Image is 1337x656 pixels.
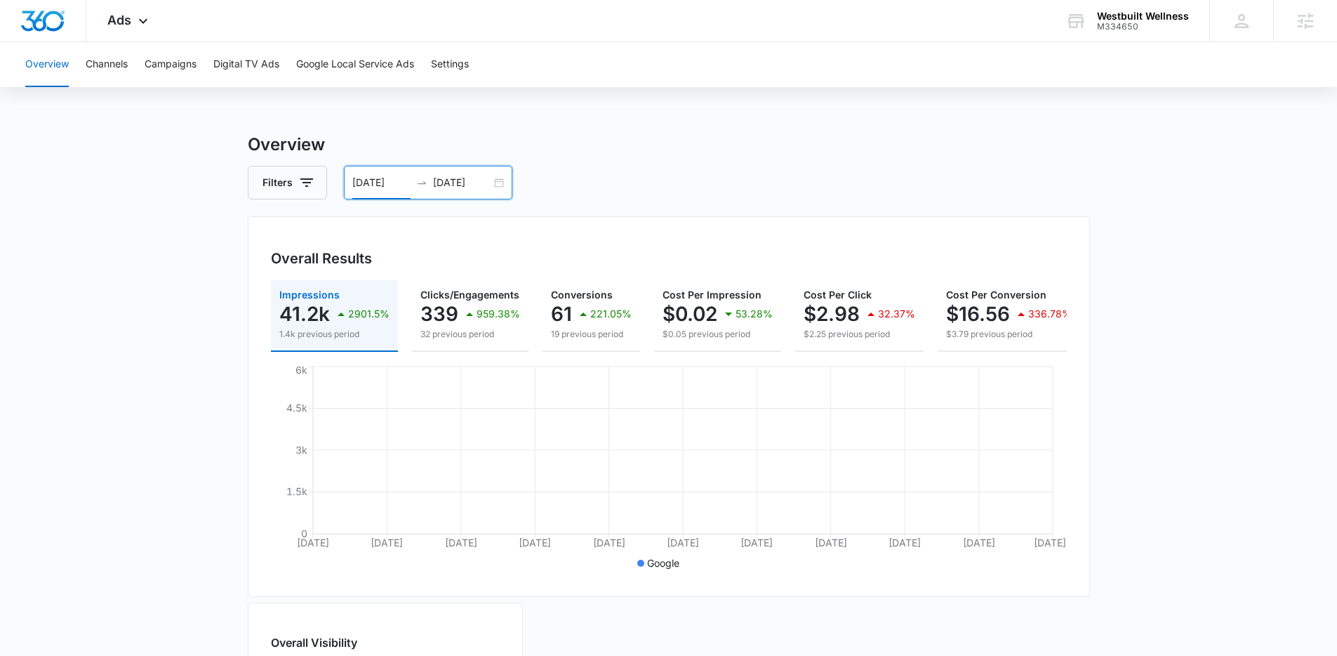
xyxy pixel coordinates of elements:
button: Settings [431,42,469,87]
span: Impressions [279,289,340,301]
h3: Overall Results [271,248,372,269]
button: Digital TV Ads [213,42,279,87]
tspan: [DATE] [667,537,699,549]
tspan: [DATE] [740,537,773,549]
span: Clicks/Engagements [420,289,519,301]
span: to [416,177,427,188]
div: account name [1097,11,1189,22]
span: Ads [107,13,131,27]
button: Campaigns [145,42,197,87]
button: Filters [248,166,327,199]
p: 53.28% [736,309,773,319]
tspan: 6k [295,364,307,376]
button: Channels [86,42,128,87]
tspan: [DATE] [1034,537,1066,549]
h3: Overview [248,132,1090,157]
h2: Overall Visibility [271,634,402,651]
tspan: 0 [301,527,307,539]
p: 2901.5% [348,309,390,319]
p: $3.79 previous period [946,328,1072,341]
p: $2.98 [804,303,860,325]
p: $0.02 [663,303,717,325]
button: Google Local Service Ads [296,42,414,87]
tspan: 4.5k [286,402,307,414]
tspan: 3k [295,444,307,456]
span: Cost Per Conversion [946,289,1046,301]
p: 336.78% [1028,309,1072,319]
p: 221.05% [590,309,632,319]
tspan: [DATE] [297,537,329,549]
span: Conversions [551,289,613,301]
tspan: [DATE] [814,537,846,549]
button: Overview [25,42,69,87]
tspan: [DATE] [962,537,995,549]
p: 41.2k [279,303,330,325]
input: Start date [352,175,411,190]
tspan: [DATE] [519,537,551,549]
tspan: [DATE] [371,537,403,549]
tspan: 1.5k [286,485,307,497]
p: $16.56 [946,303,1010,325]
span: Cost Per Impression [663,289,761,301]
p: 339 [420,303,458,325]
p: 19 previous period [551,328,632,341]
div: account id [1097,22,1189,32]
span: swap-right [416,177,427,188]
tspan: [DATE] [444,537,477,549]
p: Google [647,556,679,570]
p: 959.38% [477,309,520,319]
p: $0.05 previous period [663,328,773,341]
p: 1.4k previous period [279,328,390,341]
p: 61 [551,303,572,325]
p: 32.37% [878,309,915,319]
tspan: [DATE] [889,537,921,549]
p: $2.25 previous period [804,328,915,341]
input: End date [433,175,491,190]
tspan: [DATE] [592,537,625,549]
span: Cost Per Click [804,289,872,301]
p: 32 previous period [420,328,520,341]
